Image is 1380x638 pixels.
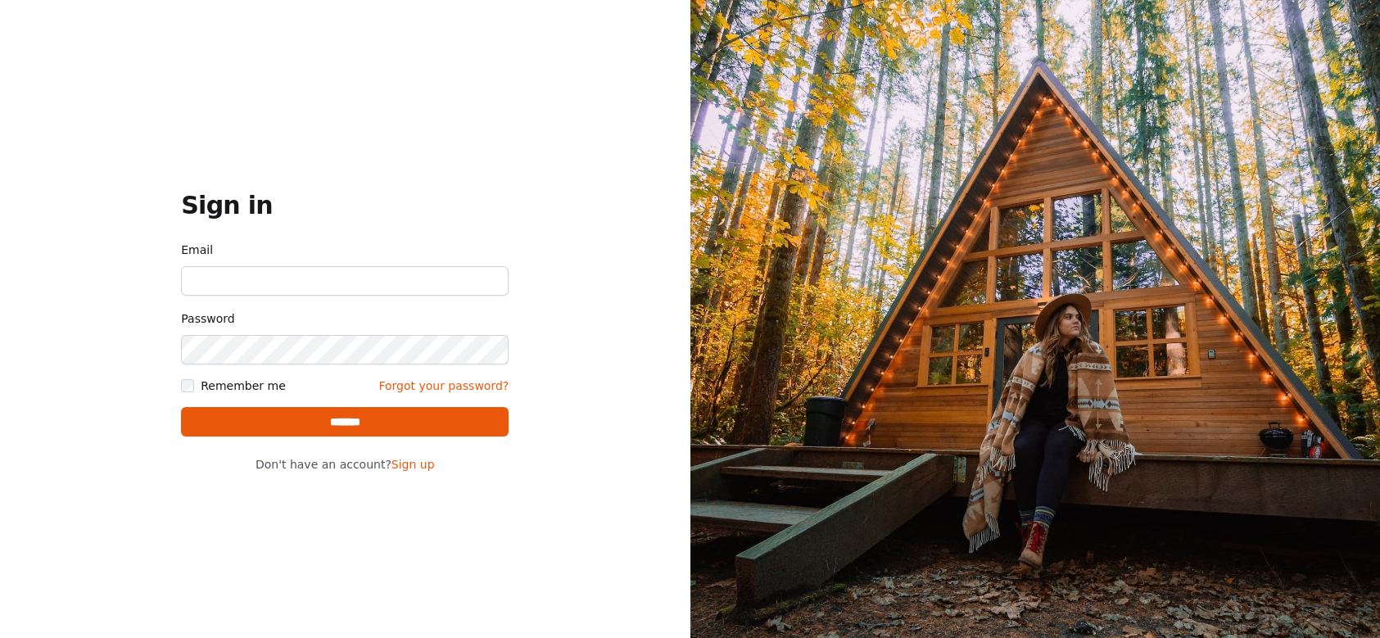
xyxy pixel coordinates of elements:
a: Forgot your password? [378,378,509,394]
label: Password [181,309,509,328]
h1: Sign in [181,191,509,220]
label: Email [181,240,509,260]
a: Sign up [391,458,435,471]
label: Remember me [201,378,286,394]
p: Don't have an account? [181,456,509,473]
